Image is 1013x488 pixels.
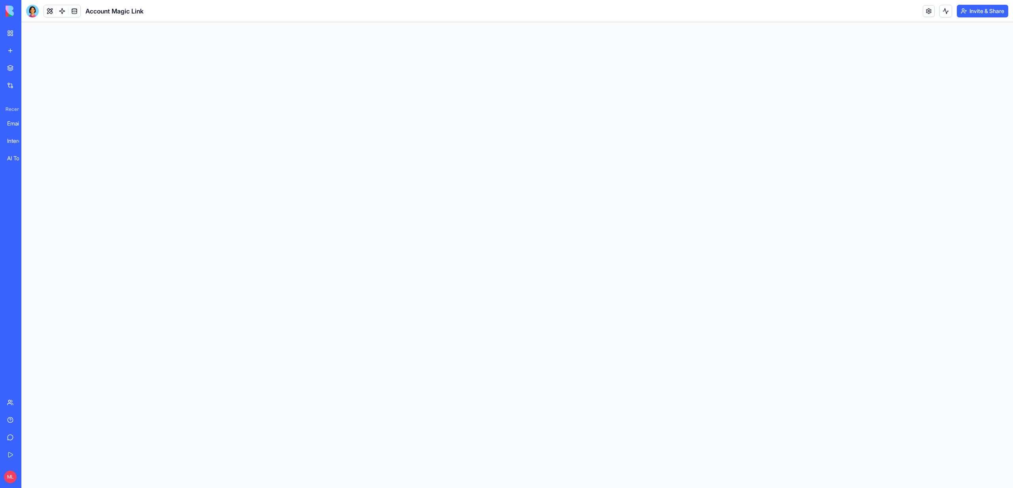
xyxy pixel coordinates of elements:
div: Email Sequence Generator [7,120,29,127]
a: Email Sequence Generator [2,116,34,131]
a: AI Todo Master [2,150,34,166]
span: ML [4,471,17,483]
span: Account Magic Link [85,6,144,16]
button: Invite & Share [957,5,1008,17]
div: Intercom Revenue Hub [7,137,29,145]
div: AI Todo Master [7,154,29,162]
span: Recent [2,106,19,112]
a: Intercom Revenue Hub [2,133,34,149]
img: logo [6,6,55,17]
